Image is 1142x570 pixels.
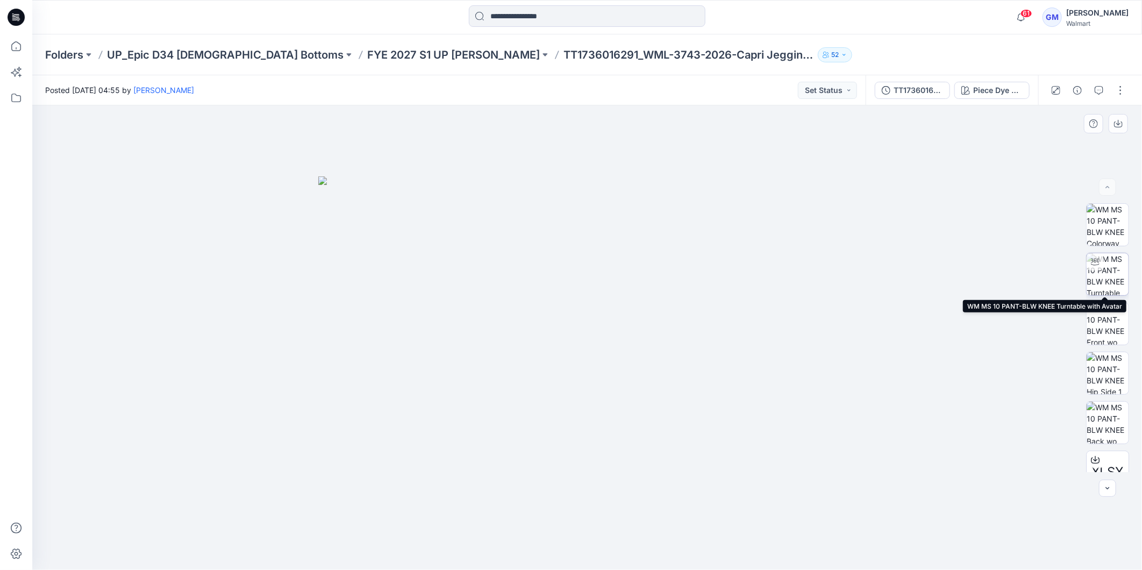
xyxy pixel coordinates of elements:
img: WM MS 10 PANT-BLW KNEE Hip Side 1 wo Avatar [1087,352,1129,394]
a: [PERSON_NAME] [133,85,194,95]
img: eyJhbGciOiJIUzI1NiIsImtpZCI6IjAiLCJzbHQiOiJzZXMiLCJ0eXAiOiJKV1QifQ.eyJkYXRhIjp7InR5cGUiOiJzdG9yYW... [318,176,856,570]
span: 61 [1020,9,1032,18]
span: XLSX [1092,462,1124,482]
img: WM MS 10 PANT-BLW KNEE Back wo Avatar [1087,402,1129,444]
p: 52 [831,49,839,61]
button: 52 [818,47,852,62]
a: UP_Epic D34 [DEMOGRAPHIC_DATA] Bottoms [107,47,344,62]
p: TT1736016291_WML-3743-2026-Capri Jegging-Inseam 23 Inch [563,47,813,62]
span: Posted [DATE] 04:55 by [45,84,194,96]
img: WM MS 10 PANT-BLW KNEE Turntable with Avatar [1087,253,1129,295]
img: WM MS 10 PANT-BLW KNEE Front wo Avatar [1087,303,1129,345]
button: TT1736016291_Rev1_WML-3743-2026_Rev1_Capri Jegging_Full Colorway [875,82,950,99]
img: WM MS 10 PANT-BLW KNEE Colorway wo Avatar [1087,204,1129,246]
a: FYE 2027 S1 UP [PERSON_NAME] [367,47,540,62]
button: Piece Dye Black Soot [954,82,1030,99]
div: Walmart [1066,19,1129,27]
div: TT1736016291_Rev1_WML-3743-2026_Rev1_Capri Jegging_Full Colorway [894,84,943,96]
button: Details [1069,82,1086,99]
a: Folders [45,47,83,62]
div: GM [1043,8,1062,27]
div: Piece Dye Black Soot [973,84,1023,96]
div: [PERSON_NAME] [1066,6,1129,19]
